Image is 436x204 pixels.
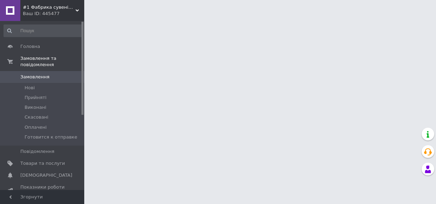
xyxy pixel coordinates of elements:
span: [DEMOGRAPHIC_DATA] [20,172,72,178]
span: Головна [20,43,40,50]
span: Показники роботи компанії [20,184,65,197]
span: #1 Фабрика сувенірів та виробів із дерева Панда.UA [23,4,75,10]
div: Ваш ID: 445477 [23,10,84,17]
span: Виконані [25,104,46,111]
span: Нові [25,85,35,91]
span: Готовится к отправке [25,134,77,140]
span: Прийняті [25,94,46,101]
span: Скасовані [25,114,48,120]
span: Товари та послуги [20,160,65,167]
span: Оплачені [25,124,47,131]
span: Замовлення [20,74,49,80]
span: Повідомлення [20,148,54,155]
input: Пошук [4,24,82,37]
span: Замовлення та повідомлення [20,55,84,68]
